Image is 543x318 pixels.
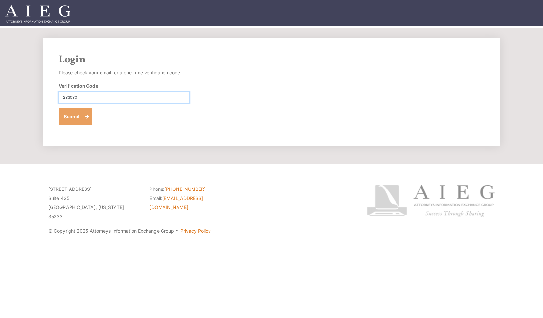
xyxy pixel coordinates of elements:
p: Please check your email for a one-time verification code [59,68,189,77]
img: Attorneys Information Exchange Group logo [367,185,495,217]
label: Verification Code [59,83,98,89]
li: Email: [149,194,241,212]
p: [STREET_ADDRESS] Suite 425 [GEOGRAPHIC_DATA], [US_STATE] 35233 [48,185,140,221]
a: [EMAIL_ADDRESS][DOMAIN_NAME] [149,195,203,210]
img: Attorneys Information Exchange Group [5,5,70,23]
span: · [175,231,178,234]
h2: Login [59,54,484,66]
p: © Copyright 2025 Attorneys Information Exchange Group [48,226,342,235]
li: Phone: [149,185,241,194]
a: Privacy Policy [180,228,211,234]
a: [PHONE_NUMBER] [164,186,206,192]
button: Submit [59,108,92,125]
